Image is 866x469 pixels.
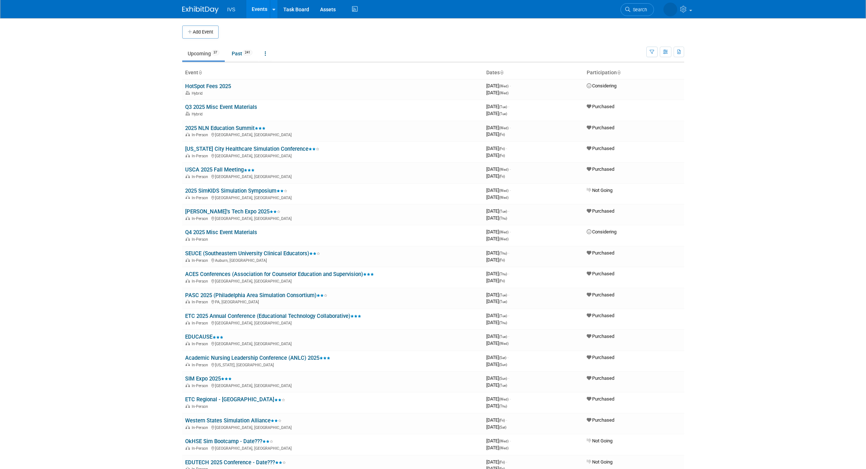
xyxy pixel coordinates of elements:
[486,111,507,116] span: [DATE]
[192,446,210,451] span: In-Person
[182,6,219,13] img: ExhibitDay
[192,91,205,96] span: Hybrid
[587,188,612,193] span: Not Going
[192,196,210,200] span: In-Person
[185,271,374,277] a: ACES Conferences (Association for Counselor Education and Supervision)
[185,83,231,90] a: HotSpot Fees 2025
[486,131,505,137] span: [DATE]
[499,237,508,241] span: (Wed)
[499,272,507,276] span: (Thu)
[486,334,509,339] span: [DATE]
[211,50,219,55] span: 37
[499,356,506,360] span: (Sat)
[185,299,480,304] div: PA, [GEOGRAPHIC_DATA]
[185,459,286,466] a: EDUTECH 2025 Conference - Date???
[499,174,505,178] span: (Fri)
[226,47,258,60] a: Past241
[185,258,190,262] img: In-Person Event
[182,25,219,39] button: Add Event
[486,417,507,423] span: [DATE]
[486,299,507,304] span: [DATE]
[508,375,509,381] span: -
[587,417,614,423] span: Purchased
[192,383,210,388] span: In-Person
[486,459,507,465] span: [DATE]
[508,208,509,214] span: -
[587,355,614,360] span: Purchased
[486,271,509,276] span: [DATE]
[510,83,511,88] span: -
[185,404,190,408] img: In-Person Event
[587,292,614,297] span: Purchased
[486,424,506,430] span: [DATE]
[486,320,507,325] span: [DATE]
[185,133,190,136] img: In-Person Event
[499,300,507,304] span: (Tue)
[483,67,584,79] th: Dates
[486,340,508,346] span: [DATE]
[185,208,280,215] a: [PERSON_NAME]'s Tech Expo 2025
[185,334,223,340] a: EDUCAUSE
[192,174,210,179] span: In-Person
[587,396,614,402] span: Purchased
[198,70,202,75] a: Sort by Event Name
[587,438,612,444] span: Not Going
[486,396,511,402] span: [DATE]
[185,355,330,361] a: Academic Nursing Leadership Conference (ANLC) 2025
[510,229,511,234] span: -
[185,153,480,158] div: [GEOGRAPHIC_DATA], [GEOGRAPHIC_DATA]
[192,342,210,346] span: In-Person
[500,70,503,75] a: Sort by Start Date
[486,146,507,151] span: [DATE]
[508,292,509,297] span: -
[227,7,236,12] span: IVS
[499,154,505,158] span: (Fri)
[587,166,614,172] span: Purchased
[486,90,508,95] span: [DATE]
[192,321,210,326] span: In-Person
[185,229,257,236] a: Q4 2025 Misc Event Materials
[185,292,327,299] a: PASC 2025 (Philadelphia Area Simulation Consortium)
[486,236,508,241] span: [DATE]
[499,418,505,422] span: (Fri)
[499,91,508,95] span: (Wed)
[185,188,287,194] a: 2025 SimKIDS Simulation Symposium
[587,83,616,88] span: Considering
[508,334,509,339] span: -
[486,403,507,409] span: [DATE]
[185,446,190,450] img: In-Person Event
[587,375,614,381] span: Purchased
[185,363,190,366] img: In-Person Event
[499,425,506,429] span: (Sat)
[185,196,190,199] img: In-Person Event
[185,146,319,152] a: [US_STATE] City Healthcare Simulation Conference
[630,7,647,12] span: Search
[185,216,190,220] img: In-Person Event
[185,166,255,173] a: USCA 2025 Fall Meeting
[486,250,509,256] span: [DATE]
[185,215,480,221] div: [GEOGRAPHIC_DATA], [GEOGRAPHIC_DATA]
[192,216,210,221] span: In-Person
[486,438,511,444] span: [DATE]
[486,229,511,234] span: [DATE]
[185,237,190,241] img: In-Person Event
[506,146,507,151] span: -
[587,208,614,214] span: Purchased
[587,459,612,465] span: Not Going
[587,125,614,130] span: Purchased
[499,84,508,88] span: (Wed)
[182,67,483,79] th: Event
[185,425,190,429] img: In-Person Event
[185,257,480,263] div: Auburn, [GEOGRAPHIC_DATA]
[486,215,507,221] span: [DATE]
[192,112,205,117] span: Hybrid
[508,271,509,276] span: -
[499,460,505,464] span: (Fri)
[587,313,614,318] span: Purchased
[185,320,480,326] div: [GEOGRAPHIC_DATA], [GEOGRAPHIC_DATA]
[620,3,654,16] a: Search
[486,194,508,200] span: [DATE]
[617,70,620,75] a: Sort by Participation Type
[587,146,614,151] span: Purchased
[486,278,505,283] span: [DATE]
